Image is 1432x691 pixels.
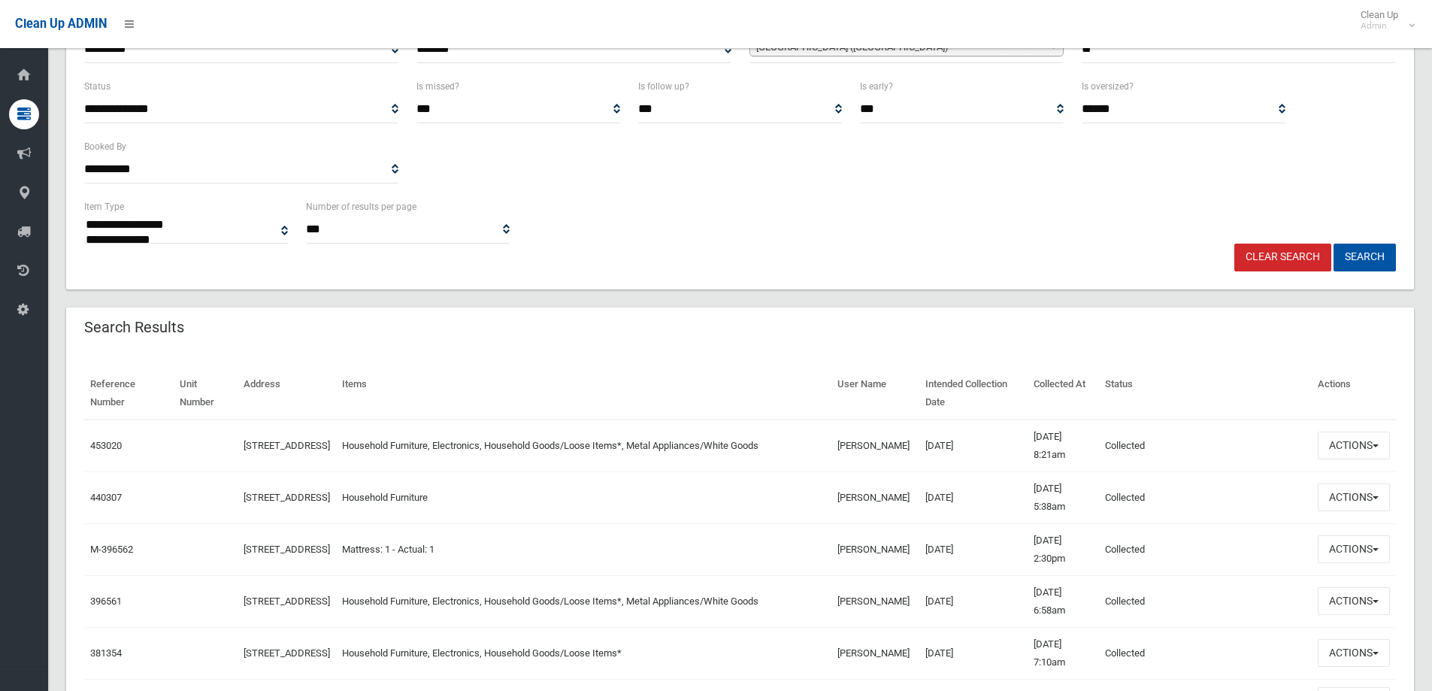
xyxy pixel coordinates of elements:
td: Collected [1099,420,1312,472]
span: Clean Up ADMIN [15,17,107,31]
a: [STREET_ADDRESS] [244,492,330,503]
td: Household Furniture, Electronics, Household Goods/Loose Items*, Metal Appliances/White Goods [336,575,831,627]
th: User Name [831,368,919,420]
th: Address [238,368,336,420]
td: [PERSON_NAME] [831,627,919,679]
button: Actions [1318,432,1390,459]
label: Item Type [84,199,124,215]
td: [DATE] [919,575,1028,627]
td: [DATE] [919,523,1028,575]
td: [PERSON_NAME] [831,575,919,627]
th: Status [1099,368,1312,420]
td: Household Furniture, Electronics, Household Goods/Loose Items* [336,627,831,679]
button: Actions [1318,639,1390,667]
th: Unit Number [174,368,238,420]
a: [STREET_ADDRESS] [244,440,330,451]
td: [DATE] 5:38am [1028,471,1099,523]
a: [STREET_ADDRESS] [244,596,330,607]
th: Intended Collection Date [919,368,1028,420]
a: Clear Search [1234,244,1331,271]
a: [STREET_ADDRESS] [244,647,330,659]
label: Status [84,78,111,95]
td: Household Furniture, Electronics, Household Goods/Loose Items*, Metal Appliances/White Goods [336,420,831,472]
td: [PERSON_NAME] [831,420,919,472]
td: Collected [1099,575,1312,627]
small: Admin [1361,20,1398,32]
td: [DATE] 8:21am [1028,420,1099,472]
span: Clean Up [1353,9,1413,32]
a: 453020 [90,440,122,451]
td: [DATE] 7:10am [1028,627,1099,679]
button: Actions [1318,535,1390,563]
button: Actions [1318,483,1390,511]
a: M-396562 [90,544,133,555]
a: 381354 [90,647,122,659]
td: Collected [1099,523,1312,575]
label: Is follow up? [638,78,689,95]
th: Collected At [1028,368,1099,420]
th: Reference Number [84,368,174,420]
button: Search [1334,244,1396,271]
td: [DATE] [919,471,1028,523]
td: [DATE] 2:30pm [1028,523,1099,575]
label: Number of results per page [306,199,416,215]
td: [DATE] [919,420,1028,472]
a: [STREET_ADDRESS] [244,544,330,555]
label: Is early? [860,78,893,95]
td: Household Furniture [336,471,831,523]
th: Items [336,368,831,420]
th: Actions [1312,368,1396,420]
button: Actions [1318,587,1390,615]
a: 440307 [90,492,122,503]
label: Is oversized? [1082,78,1134,95]
label: Booked By [84,138,126,155]
label: Is missed? [416,78,459,95]
td: [PERSON_NAME] [831,523,919,575]
header: Search Results [66,313,202,342]
a: 396561 [90,596,122,607]
td: [PERSON_NAME] [831,471,919,523]
td: Collected [1099,627,1312,679]
td: [DATE] 6:58am [1028,575,1099,627]
td: [DATE] [919,627,1028,679]
td: Collected [1099,471,1312,523]
td: Mattress: 1 - Actual: 1 [336,523,831,575]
